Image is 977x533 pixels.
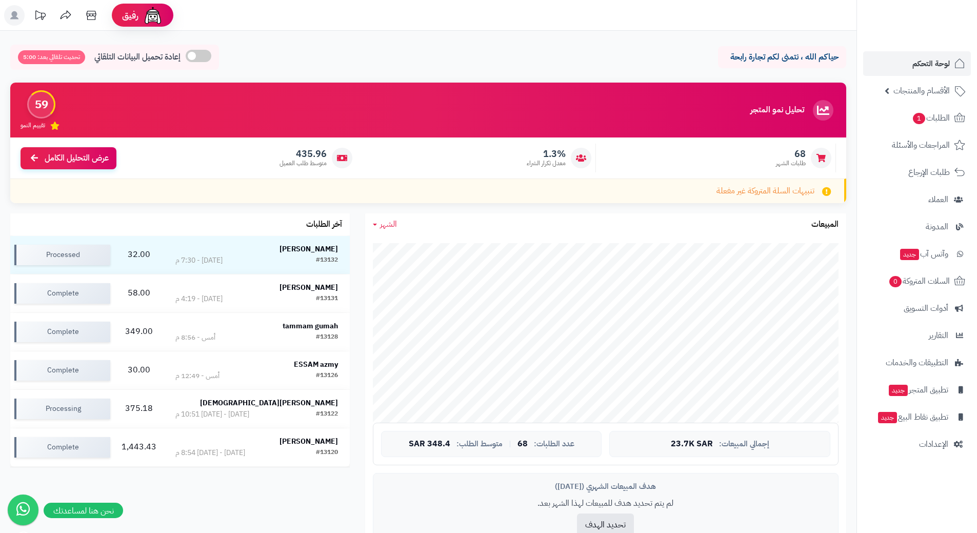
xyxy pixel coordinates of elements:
p: حياكم الله ، نتمنى لكم تجارة رابحة [726,51,839,63]
strong: [PERSON_NAME] [280,244,338,254]
span: 68 [517,440,528,449]
span: التطبيقات والخدمات [886,356,948,370]
a: وآتس آبجديد [863,242,971,266]
td: 1,443.43 [114,428,164,466]
a: التطبيقات والخدمات [863,350,971,375]
span: 348.4 SAR [409,440,450,449]
div: Complete [14,283,110,304]
td: 375.18 [114,390,164,428]
div: أمس - 8:56 م [175,332,215,343]
h3: آخر الطلبات [306,220,342,229]
td: 349.00 [114,313,164,351]
a: السلات المتروكة0 [863,269,971,293]
td: 58.00 [114,274,164,312]
a: المدونة [863,214,971,239]
strong: [PERSON_NAME] [280,436,338,447]
a: التقارير [863,323,971,348]
a: تحديثات المنصة [27,5,53,28]
span: طلبات الإرجاع [908,165,950,180]
span: جديد [878,412,897,423]
span: لوحة التحكم [912,56,950,71]
span: متوسط طلب العميل [280,159,327,168]
td: 32.00 [114,236,164,274]
div: #13131 [316,294,338,304]
span: 23.7K SAR [671,440,713,449]
span: متوسط الطلب: [456,440,503,448]
span: 1 [913,113,925,124]
span: التقارير [929,328,948,343]
span: معدل تكرار الشراء [527,159,566,168]
span: 435.96 [280,148,327,160]
td: 30.00 [114,351,164,389]
div: Processed [14,245,110,265]
span: تحديث تلقائي بعد: 5:00 [18,50,85,64]
span: وآتس آب [899,247,948,261]
span: جديد [889,385,908,396]
strong: [PERSON_NAME] [280,282,338,293]
a: تطبيق المتجرجديد [863,378,971,402]
span: السلات المتروكة [888,274,950,288]
span: تطبيق نقاط البيع [877,410,948,424]
a: طلبات الإرجاع [863,160,971,185]
div: #13120 [316,448,338,458]
span: إعادة تحميل البيانات التلقائي [94,51,181,63]
div: [DATE] - [DATE] 10:51 م [175,409,249,420]
strong: ESSAM azmy [294,359,338,370]
div: #13126 [316,371,338,381]
span: 68 [776,148,806,160]
a: المراجعات والأسئلة [863,133,971,157]
div: [DATE] - 4:19 م [175,294,223,304]
span: الأقسام والمنتجات [893,84,950,98]
div: Processing [14,399,110,419]
span: الإعدادات [919,437,948,451]
a: العملاء [863,187,971,212]
span: رفيق [122,9,138,22]
span: أدوات التسويق [904,301,948,315]
span: العملاء [928,192,948,207]
div: #13132 [316,255,338,266]
div: #13122 [316,409,338,420]
a: الطلبات1 [863,106,971,130]
div: Complete [14,437,110,458]
span: جديد [900,249,919,260]
span: 0 [889,276,902,287]
span: المراجعات والأسئلة [892,138,950,152]
div: هدف المبيعات الشهري ([DATE]) [381,481,830,492]
span: تنبيهات السلة المتروكة غير مفعلة [716,185,814,197]
img: logo-2.png [907,26,967,48]
div: أمس - 12:49 م [175,371,220,381]
span: عرض التحليل الكامل [45,152,109,164]
span: 1.3% [527,148,566,160]
span: عدد الطلبات: [534,440,574,448]
a: أدوات التسويق [863,296,971,321]
a: عرض التحليل الكامل [21,147,116,169]
div: [DATE] - [DATE] 8:54 م [175,448,245,458]
h3: تحليل نمو المتجر [750,106,804,115]
img: ai-face.png [143,5,163,26]
a: تطبيق نقاط البيعجديد [863,405,971,429]
span: الطلبات [912,111,950,125]
a: الإعدادات [863,432,971,457]
a: الشهر [373,219,397,230]
p: لم يتم تحديد هدف للمبيعات لهذا الشهر بعد. [381,498,830,509]
span: إجمالي المبيعات: [719,440,769,448]
span: | [509,440,511,448]
div: Complete [14,322,110,342]
div: [DATE] - 7:30 م [175,255,223,266]
h3: المبيعات [811,220,839,229]
span: تطبيق المتجر [888,383,948,397]
span: طلبات الشهر [776,159,806,168]
div: #13128 [316,332,338,343]
a: لوحة التحكم [863,51,971,76]
strong: tammam gumah [283,321,338,331]
span: تقييم النمو [21,121,45,130]
span: المدونة [926,220,948,234]
span: الشهر [380,218,397,230]
strong: [PERSON_NAME][DEMOGRAPHIC_DATA] [200,398,338,408]
div: Complete [14,360,110,381]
